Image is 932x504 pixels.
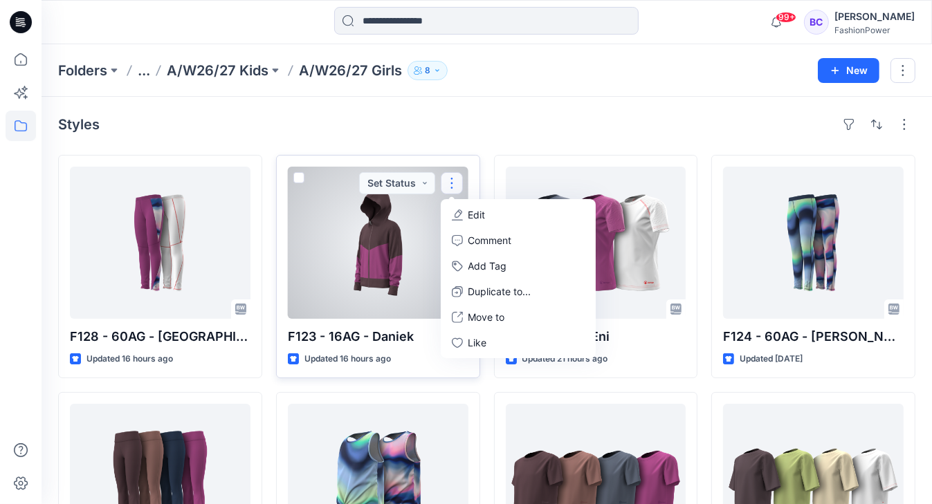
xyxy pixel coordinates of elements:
a: Folders [58,61,107,80]
p: Updated 16 hours ago [304,352,391,366]
a: F123 - 16AG - Daniek [288,167,468,319]
p: F123 - 16AG - Daniek [288,327,468,346]
div: [PERSON_NAME] [834,8,915,25]
p: Updated 16 hours ago [86,352,173,366]
p: F128 - 60AG - [GEOGRAPHIC_DATA] [70,327,250,346]
button: Add Tag [444,253,593,279]
h4: Styles [58,116,100,133]
p: Updated 21 hours ago [522,352,608,366]
p: F127 - 20AG - Eni [506,327,686,346]
p: 8 [425,63,430,78]
a: Edit [444,202,593,227]
p: Move to [468,310,505,324]
div: FashionPower [834,25,915,35]
p: Comment [468,233,512,248]
a: A/W26/27 Kids [167,61,268,80]
div: BC [804,10,829,35]
button: New [818,58,879,83]
a: F127 - 20AG - Eni [506,167,686,319]
p: F124 - 60AG - [PERSON_NAME] - option 3 [723,327,904,346]
p: Like [468,335,487,350]
p: Updated [DATE] [740,352,803,366]
a: F124 - 60AG - Bonnie - option 3 [723,167,904,319]
p: A/W26/27 Girls [299,61,402,80]
p: Duplicate to... [468,284,531,299]
a: F128 - 60AG - Bristol [70,167,250,319]
span: 99+ [776,12,796,23]
button: ... [138,61,150,80]
p: Edit [468,207,486,222]
button: 8 [408,61,448,80]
